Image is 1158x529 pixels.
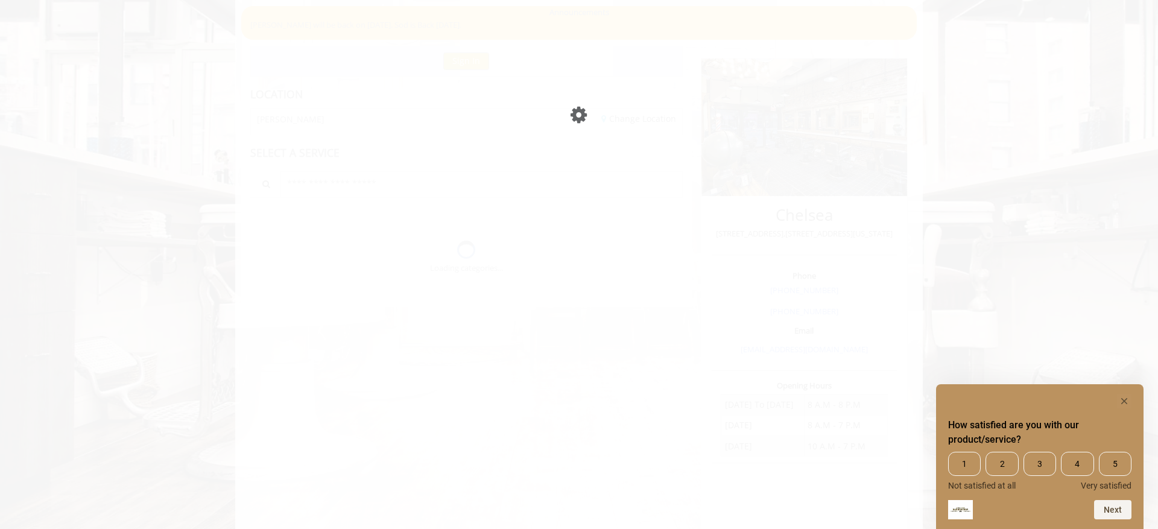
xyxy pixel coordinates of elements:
span: 4 [1061,452,1093,476]
span: Very satisfied [1081,481,1131,490]
div: How satisfied are you with our product/service? Select an option from 1 to 5, with 1 being Not sa... [948,452,1131,490]
div: How satisfied are you with our product/service? Select an option from 1 to 5, with 1 being Not sa... [948,394,1131,519]
span: 2 [986,452,1018,476]
h2: How satisfied are you with our product/service? Select an option from 1 to 5, with 1 being Not sa... [948,418,1131,447]
span: 5 [1099,452,1131,476]
button: Hide survey [1117,394,1131,408]
button: Next question [1094,500,1131,519]
span: 3 [1024,452,1056,476]
span: 1 [948,452,981,476]
span: Not satisfied at all [948,481,1016,490]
